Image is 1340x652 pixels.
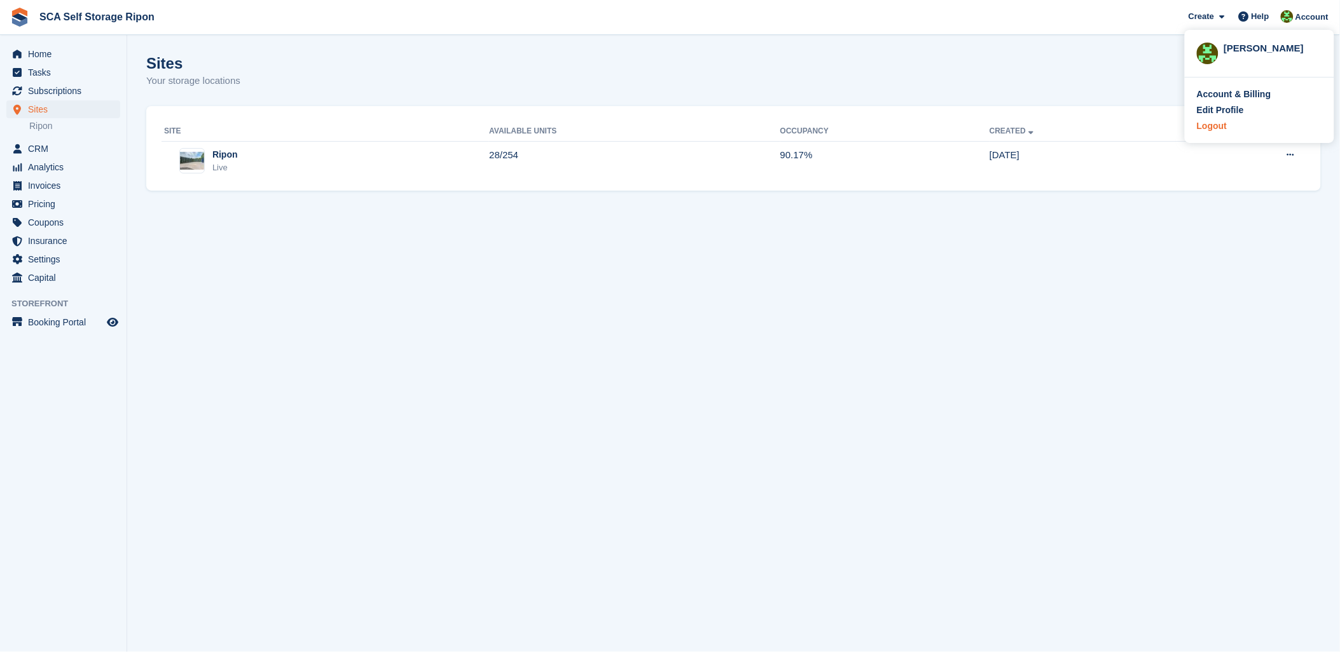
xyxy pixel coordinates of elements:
a: menu [6,313,120,331]
span: Home [28,45,104,63]
a: Preview store [105,315,120,330]
span: Booking Portal [28,313,104,331]
span: CRM [28,140,104,158]
img: Kelly Neesham [1281,10,1294,23]
span: Account [1295,11,1329,24]
img: Image of Ripon site [180,152,204,170]
h1: Sites [146,55,240,72]
a: Created [990,126,1036,135]
span: Sites [28,100,104,118]
a: menu [6,100,120,118]
a: menu [6,269,120,287]
a: menu [6,177,120,194]
span: Insurance [28,232,104,250]
a: menu [6,82,120,100]
span: Analytics [28,158,104,176]
a: menu [6,45,120,63]
a: SCA Self Storage Ripon [34,6,160,27]
span: Invoices [28,177,104,194]
a: Logout [1197,119,1322,133]
span: Capital [28,269,104,287]
div: Account & Billing [1197,88,1271,101]
a: menu [6,232,120,250]
a: menu [6,250,120,268]
p: Your storage locations [146,74,240,88]
div: Ripon [212,148,238,161]
span: Tasks [28,64,104,81]
a: Edit Profile [1197,104,1322,117]
div: Logout [1197,119,1227,133]
span: Coupons [28,214,104,231]
td: [DATE] [990,141,1190,180]
a: menu [6,158,120,176]
th: Site [162,121,489,142]
span: Settings [28,250,104,268]
a: menu [6,140,120,158]
td: 90.17% [780,141,990,180]
div: Edit Profile [1197,104,1244,117]
a: menu [6,195,120,213]
img: Kelly Neesham [1197,43,1219,64]
a: Ripon [29,120,120,132]
a: menu [6,64,120,81]
th: Occupancy [780,121,990,142]
span: Pricing [28,195,104,213]
span: Create [1189,10,1214,23]
th: Available Units [489,121,780,142]
a: menu [6,214,120,231]
div: [PERSON_NAME] [1224,41,1322,53]
span: Storefront [11,297,127,310]
div: Live [212,161,238,174]
img: stora-icon-8386f47178a22dfd0bd8f6a31ec36ba5ce8667c1dd55bd0f319d3a0aa187defe.svg [10,8,29,27]
span: Help [1252,10,1269,23]
a: Account & Billing [1197,88,1322,101]
span: Subscriptions [28,82,104,100]
td: 28/254 [489,141,780,180]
